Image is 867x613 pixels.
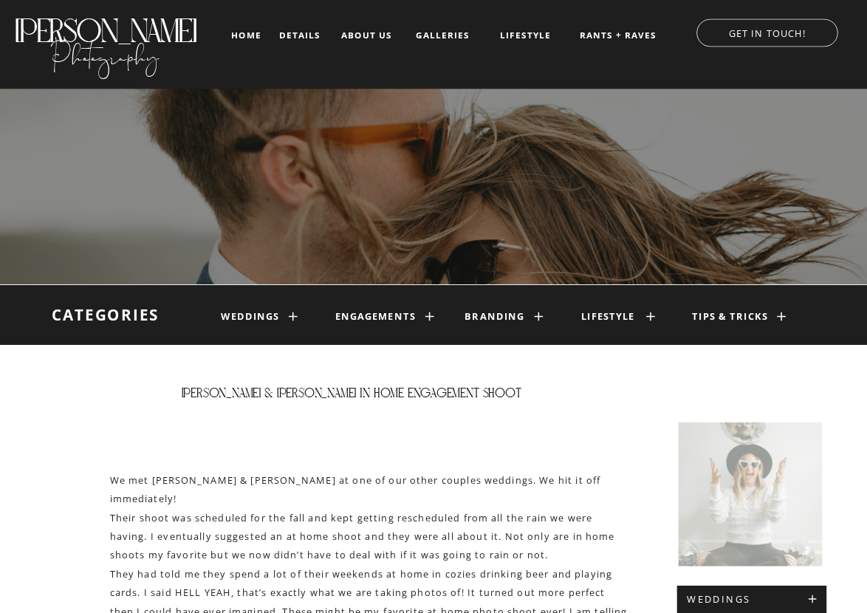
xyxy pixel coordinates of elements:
[337,30,397,41] a: about us
[335,311,410,323] a: engagements
[13,12,198,35] a: [PERSON_NAME]
[489,30,562,41] a: LIFESTYLE
[464,311,525,323] a: branding
[682,24,853,38] a: GET IN TOUCH!
[279,30,321,39] a: details
[413,30,473,41] a: galleries
[229,30,263,40] a: home
[13,28,198,76] a: Photography
[42,306,170,324] h1: categories
[575,311,642,323] a: lifestyle
[219,311,280,323] a: weddings
[578,30,659,41] a: RANTS + RAVES
[686,311,773,323] a: TIPS & TRICKS
[687,595,816,606] a: WEDDINGS
[137,384,565,403] h1: [PERSON_NAME] & [PERSON_NAME] in Home Engagement Shoot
